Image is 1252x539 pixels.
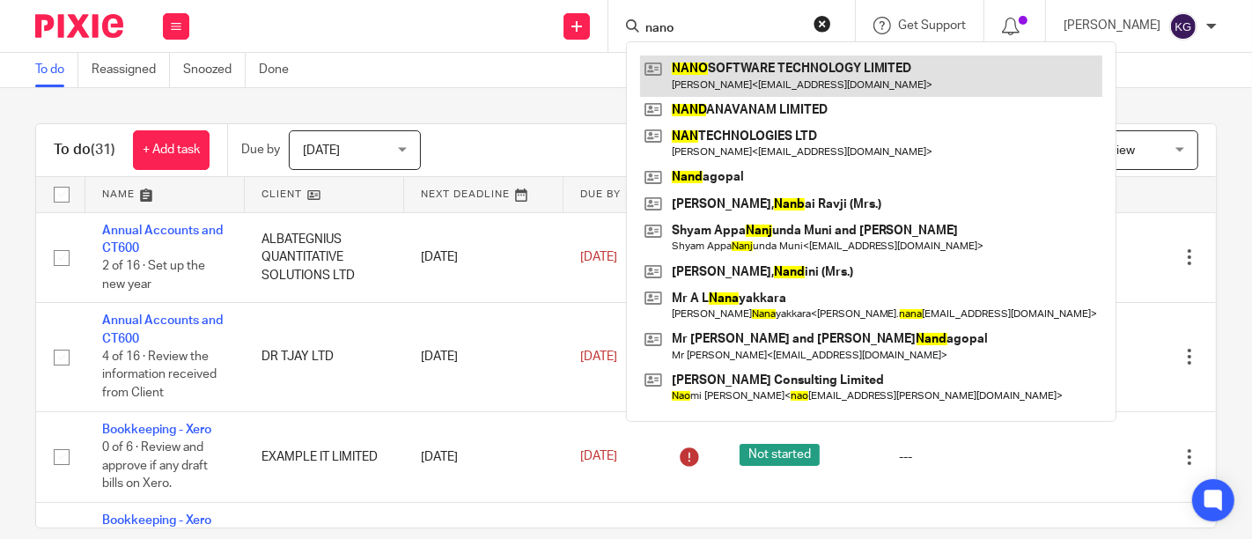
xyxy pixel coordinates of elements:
[403,212,563,303] td: [DATE]
[92,53,170,87] a: Reassigned
[241,141,280,159] p: Due by
[244,411,403,502] td: EXAMPLE IT LIMITED
[102,441,208,490] span: 0 of 6 · Review and approve if any draft bills on Xero.
[244,212,403,303] td: ALBATEGNIUS QUANTITATIVE SOLUTIONS LTD
[580,450,617,462] span: [DATE]
[244,303,403,411] td: DR TJAY LTD
[54,141,115,159] h1: To do
[580,351,617,363] span: [DATE]
[35,53,78,87] a: To do
[133,130,210,170] a: + Add task
[303,144,340,157] span: [DATE]
[814,15,831,33] button: Clear
[102,514,211,527] a: Bookkeeping - Xero
[580,251,617,263] span: [DATE]
[403,411,563,502] td: [DATE]
[259,53,302,87] a: Done
[102,225,223,255] a: Annual Accounts and CT600
[740,444,820,466] span: Not started
[1169,12,1197,41] img: svg%3E
[644,21,802,37] input: Search
[102,314,223,344] a: Annual Accounts and CT600
[1064,17,1160,34] p: [PERSON_NAME]
[403,303,563,411] td: [DATE]
[91,143,115,157] span: (31)
[183,53,246,87] a: Snoozed
[102,260,205,291] span: 2 of 16 · Set up the new year
[35,14,123,38] img: Pixie
[899,448,1039,466] div: ---
[102,424,211,436] a: Bookkeeping - Xero
[898,19,966,32] span: Get Support
[102,351,217,399] span: 4 of 16 · Review the information received from Client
